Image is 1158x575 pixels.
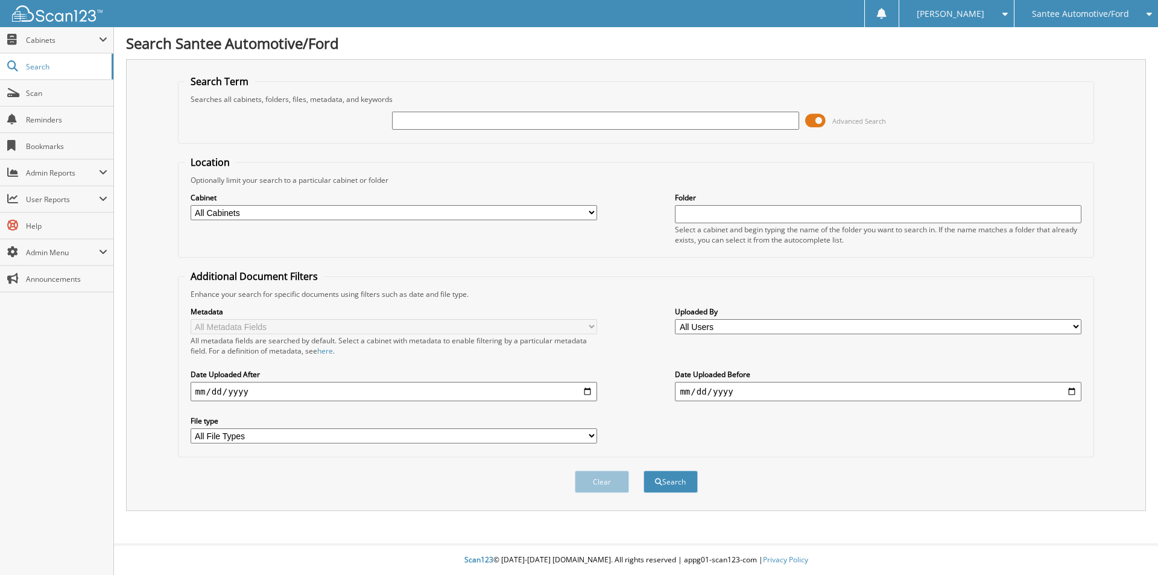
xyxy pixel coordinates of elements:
[185,75,255,88] legend: Search Term
[26,62,106,72] span: Search
[191,382,597,401] input: start
[1032,10,1129,17] span: Santee Automotive/Ford
[675,224,1081,245] div: Select a cabinet and begin typing the name of the folder you want to search in. If the name match...
[763,554,808,565] a: Privacy Policy
[26,88,107,98] span: Scan
[12,5,103,22] img: scan123-logo-white.svg
[575,471,629,493] button: Clear
[191,369,597,380] label: Date Uploaded After
[26,221,107,231] span: Help
[185,175,1088,185] div: Optionally limit your search to a particular cabinet or folder
[126,33,1146,53] h1: Search Santee Automotive/Ford
[185,156,236,169] legend: Location
[191,335,597,356] div: All metadata fields are searched by default. Select a cabinet with metadata to enable filtering b...
[191,307,597,317] label: Metadata
[917,10,984,17] span: [PERSON_NAME]
[185,94,1088,104] div: Searches all cabinets, folders, files, metadata, and keywords
[26,168,99,178] span: Admin Reports
[26,115,107,125] span: Reminders
[832,116,886,125] span: Advanced Search
[26,194,99,205] span: User Reports
[26,274,107,284] span: Announcements
[26,247,99,258] span: Admin Menu
[114,545,1158,575] div: © [DATE]-[DATE] [DOMAIN_NAME]. All rights reserved | appg01-scan123-com |
[644,471,698,493] button: Search
[185,270,324,283] legend: Additional Document Filters
[185,289,1088,299] div: Enhance your search for specific documents using filters such as date and file type.
[317,346,333,356] a: here
[464,554,493,565] span: Scan123
[26,141,107,151] span: Bookmarks
[1098,517,1158,575] iframe: Chat Widget
[675,369,1081,380] label: Date Uploaded Before
[191,416,597,426] label: File type
[26,35,99,45] span: Cabinets
[675,192,1081,203] label: Folder
[675,382,1081,401] input: end
[675,307,1081,317] label: Uploaded By
[191,192,597,203] label: Cabinet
